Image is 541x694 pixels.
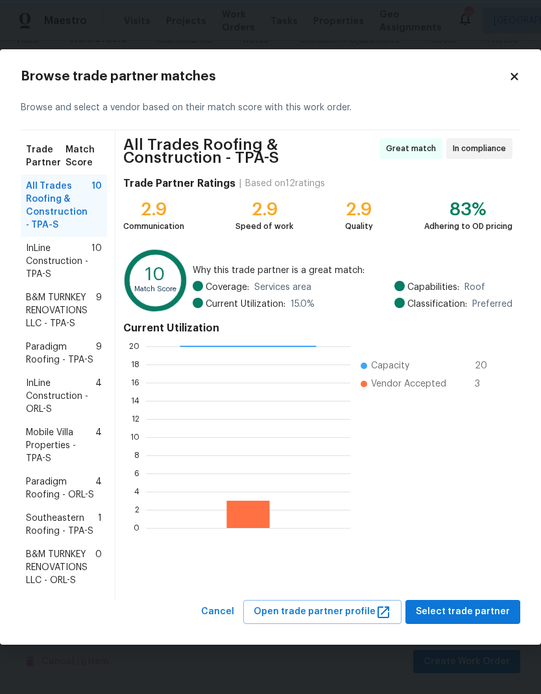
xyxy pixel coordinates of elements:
[98,512,102,538] span: 1
[66,143,102,169] span: Match Score
[26,180,91,232] span: All Trades Roofing & Construction - TPA-S
[196,600,239,624] button: Cancel
[386,142,441,155] span: Great match
[464,281,485,294] span: Roof
[245,177,325,190] div: Based on 12 ratings
[345,203,373,216] div: 2.9
[131,379,139,387] text: 16
[472,298,512,311] span: Preferred
[95,475,102,501] span: 4
[371,359,409,372] span: Capacity
[135,506,139,514] text: 2
[475,359,496,372] span: 20
[91,180,102,232] span: 10
[407,281,459,294] span: Capabilities:
[26,341,96,366] span: Paradigm Roofing - TPA-S
[235,177,245,190] div: |
[134,285,176,293] text: Match Score
[91,242,102,281] span: 10
[123,220,184,233] div: Communication
[123,177,235,190] h4: Trade Partner Ratings
[26,143,66,169] span: Trade Partner
[95,548,102,587] span: 0
[291,298,315,311] span: 15.0 %
[26,426,95,465] span: Mobile Villa Properties - TPA-S
[21,86,520,130] div: Browse and select a vendor based on their match score with this work order.
[206,298,285,311] span: Current Utilization:
[371,377,446,390] span: Vendor Accepted
[123,138,376,164] span: All Trades Roofing & Construction - TPA-S
[235,203,293,216] div: 2.9
[131,361,139,368] text: 18
[235,220,293,233] div: Speed of work
[123,322,512,335] h4: Current Utilization
[130,433,139,441] text: 10
[26,242,91,281] span: InLine Construction - TPA-S
[26,377,95,416] span: InLine Construction - ORL-S
[131,397,139,405] text: 14
[345,220,373,233] div: Quality
[96,291,102,330] span: 9
[26,548,95,587] span: B&M TURNKEY RENOVATIONS LLC - ORL-S
[134,451,139,459] text: 8
[254,604,391,620] span: Open trade partner profile
[254,281,311,294] span: Services area
[134,470,139,477] text: 6
[26,512,98,538] span: Southeastern Roofing - TPA-S
[134,488,139,496] text: 4
[407,298,467,311] span: Classification:
[201,604,234,620] span: Cancel
[145,267,165,284] text: 10
[95,377,102,416] span: 4
[475,377,496,390] span: 3
[26,291,96,330] span: B&M TURNKEY RENOVATIONS LLC - TPA-S
[21,70,509,83] h2: Browse trade partner matches
[96,341,102,366] span: 9
[424,220,512,233] div: Adhering to OD pricing
[243,600,402,624] button: Open trade partner profile
[95,426,102,465] span: 4
[453,142,511,155] span: In compliance
[206,281,249,294] span: Coverage:
[26,475,95,501] span: Paradigm Roofing - ORL-S
[134,524,139,532] text: 0
[123,203,184,216] div: 2.9
[132,415,139,423] text: 12
[416,604,510,620] span: Select trade partner
[405,600,520,624] button: Select trade partner
[129,342,139,350] text: 20
[193,264,512,277] span: Why this trade partner is a great match:
[424,203,512,216] div: 83%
